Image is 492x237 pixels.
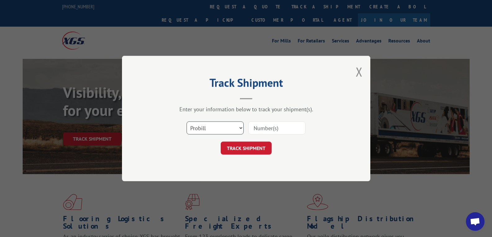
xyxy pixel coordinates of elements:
[221,142,272,155] button: TRACK SHIPMENT
[153,106,339,113] div: Enter your information below to track your shipment(s).
[356,64,363,80] button: Close modal
[153,78,339,90] h2: Track Shipment
[466,212,485,231] a: Open chat
[248,121,305,134] input: Number(s)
